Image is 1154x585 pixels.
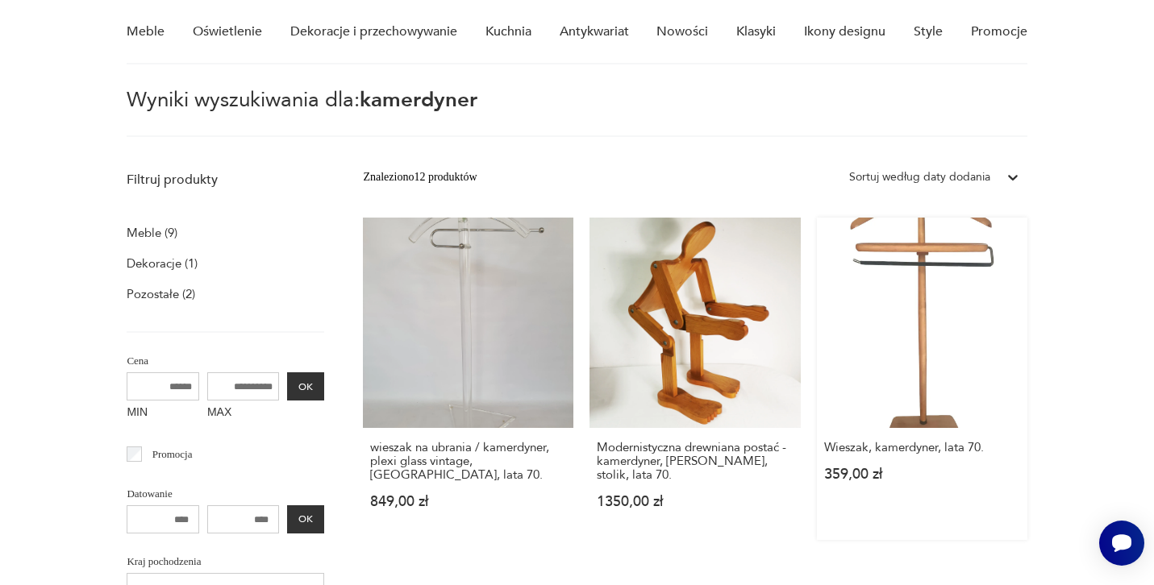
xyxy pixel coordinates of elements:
p: Promocja [152,446,193,463]
button: OK [287,372,324,400]
p: 849,00 zł [370,495,566,508]
h3: wieszak na ubrania / kamerdyner, plexi glass vintage, [GEOGRAPHIC_DATA], lata 70. [370,441,566,482]
p: Cena [127,352,324,370]
h3: Modernistyczna drewniana postać - kamerdyner, [PERSON_NAME], stolik, lata 70. [597,441,793,482]
a: Dekoracje i przechowywanie [290,1,457,63]
a: Dekoracje (1) [127,252,198,275]
a: Modernistyczna drewniana postać - kamerdyner, wieszak, stolik, lata 70.Modernistyczna drewniana p... [589,218,800,540]
a: Style [914,1,943,63]
p: Datowanie [127,485,324,503]
a: Wieszak, kamerdyner, lata 70.Wieszak, kamerdyner, lata 70.359,00 zł [817,218,1027,540]
label: MIN [127,400,199,426]
a: Nowości [656,1,708,63]
a: Antykwariat [560,1,629,63]
div: Znaleziono 12 produktów [363,168,477,186]
p: Filtruj produkty [127,171,324,189]
a: Meble [127,1,165,63]
p: Wyniki wyszukiwania dla: [127,90,1027,137]
a: Kuchnia [485,1,531,63]
button: OK [287,505,324,533]
iframe: Smartsupp widget button [1099,521,1144,566]
span: kamerdyner [360,85,477,114]
p: Kraj pochodzenia [127,553,324,570]
a: wieszak na ubrania / kamerdyner, plexi glass vintage, Włochy, lata 70.wieszak na ubrania / kamerd... [363,218,573,540]
p: 359,00 zł [824,467,1020,481]
div: Sortuj według daty dodania [849,168,990,186]
a: Oświetlenie [193,1,262,63]
h3: Wieszak, kamerdyner, lata 70. [824,441,1020,454]
a: Ikony designu [804,1,885,63]
a: Klasyki [736,1,776,63]
p: 1350,00 zł [597,495,793,508]
label: MAX [207,400,280,426]
a: Promocje [971,1,1027,63]
a: Pozostałe (2) [127,283,195,305]
a: Meble (9) [127,222,177,244]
